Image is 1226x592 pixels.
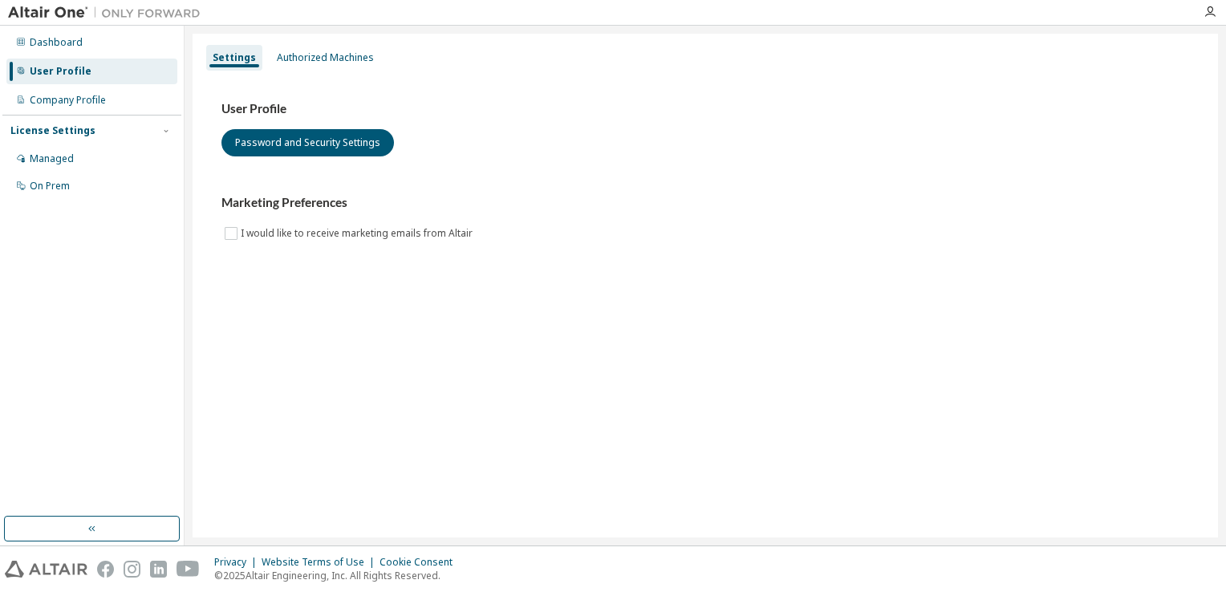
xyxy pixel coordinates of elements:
[214,556,262,569] div: Privacy
[30,180,70,193] div: On Prem
[150,561,167,578] img: linkedin.svg
[277,51,374,64] div: Authorized Machines
[124,561,140,578] img: instagram.svg
[213,51,256,64] div: Settings
[30,65,91,78] div: User Profile
[177,561,200,578] img: youtube.svg
[5,561,87,578] img: altair_logo.svg
[221,129,394,156] button: Password and Security Settings
[8,5,209,21] img: Altair One
[30,94,106,107] div: Company Profile
[214,569,462,582] p: © 2025 Altair Engineering, Inc. All Rights Reserved.
[262,556,380,569] div: Website Terms of Use
[97,561,114,578] img: facebook.svg
[221,195,1189,211] h3: Marketing Preferences
[10,124,95,137] div: License Settings
[30,152,74,165] div: Managed
[241,224,476,243] label: I would like to receive marketing emails from Altair
[30,36,83,49] div: Dashboard
[221,101,1189,117] h3: User Profile
[380,556,462,569] div: Cookie Consent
